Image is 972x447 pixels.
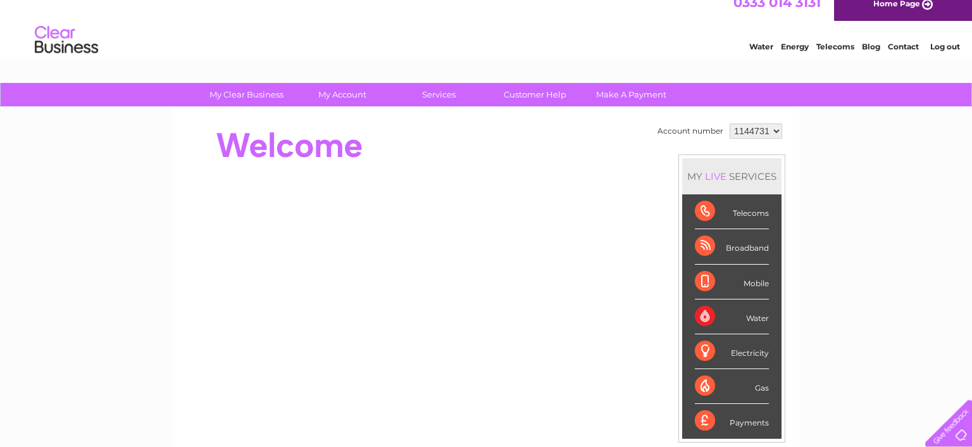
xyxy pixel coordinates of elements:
[579,83,683,106] a: Make A Payment
[888,54,919,63] a: Contact
[702,170,729,182] div: LIVE
[695,334,769,369] div: Electricity
[34,33,99,72] img: logo.png
[290,83,395,106] a: My Account
[695,369,769,404] div: Gas
[749,54,773,63] a: Water
[816,54,854,63] a: Telecoms
[188,7,786,61] div: Clear Business is a trading name of Verastar Limited (registered in [GEOGRAPHIC_DATA] No. 3667643...
[654,120,726,142] td: Account number
[194,83,299,106] a: My Clear Business
[387,83,491,106] a: Services
[695,265,769,299] div: Mobile
[930,54,960,63] a: Log out
[733,6,821,22] a: 0333 014 3131
[483,83,587,106] a: Customer Help
[695,404,769,438] div: Payments
[862,54,880,63] a: Blog
[682,158,782,194] div: MY SERVICES
[695,194,769,229] div: Telecoms
[695,299,769,334] div: Water
[781,54,809,63] a: Energy
[695,229,769,264] div: Broadband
